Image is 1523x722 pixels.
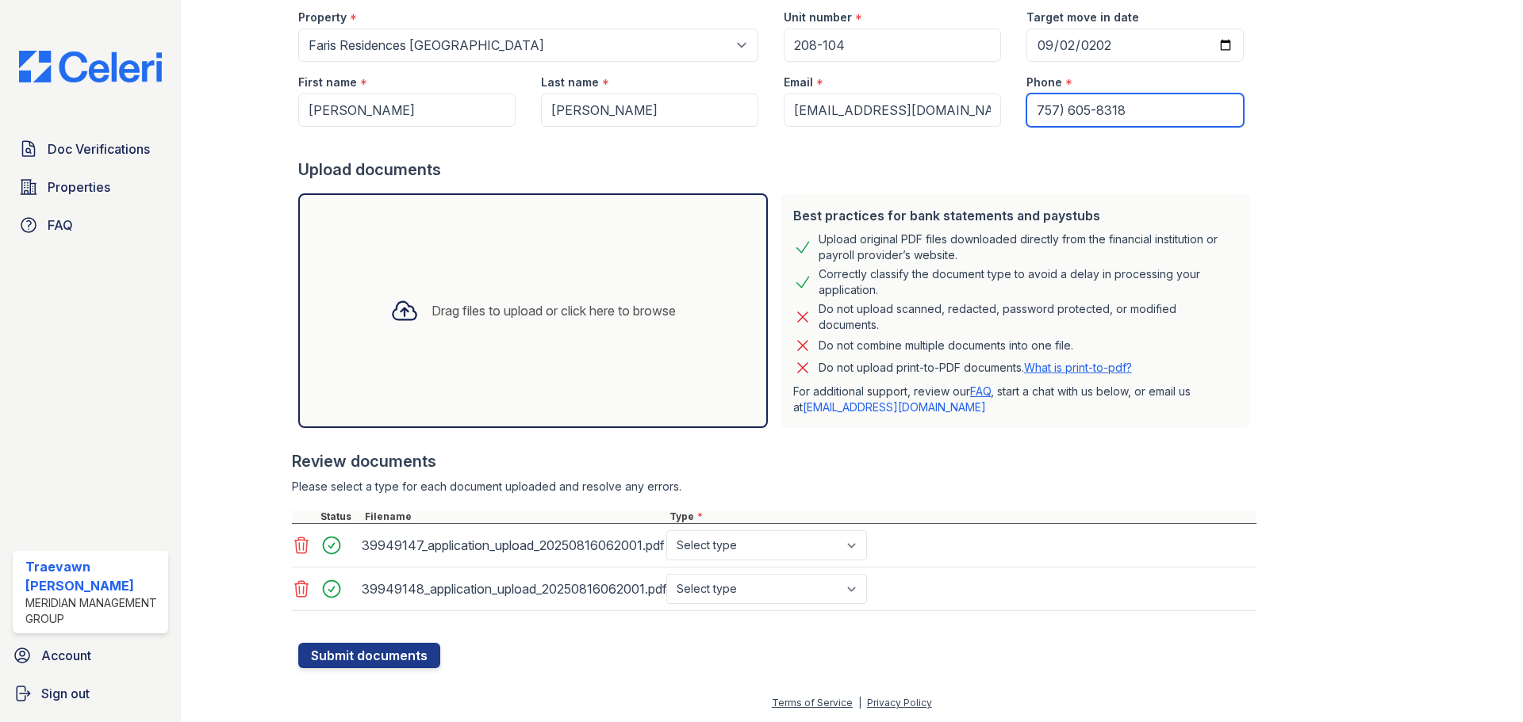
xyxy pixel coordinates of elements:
[867,697,932,709] a: Privacy Policy
[541,74,599,90] label: Last name
[362,533,660,558] div: 39949147_application_upload_20250816062001.pdf
[6,678,175,709] a: Sign out
[793,206,1237,225] div: Best practices for bank statements and paystubs
[362,510,666,523] div: Filename
[970,384,991,398] a: FAQ
[858,697,861,709] div: |
[13,133,168,165] a: Doc Verifications
[25,557,162,595] div: Traevawn [PERSON_NAME]
[48,178,110,197] span: Properties
[6,51,175,82] img: CE_Logo_Blue-a8612792a0a2168367f1c8372b55b34899dd931a85d93a1a3d3e32e68fde9ad4.png
[793,384,1237,415] p: For additional support, review our , start a chat with us below, or email us at
[819,301,1237,333] div: Do not upload scanned, redacted, password protected, or modified documents.
[803,400,986,414] a: [EMAIL_ADDRESS][DOMAIN_NAME]
[1026,74,1062,90] label: Phone
[819,336,1073,355] div: Do not combine multiple documents into one file.
[13,209,168,241] a: FAQ
[292,479,1256,495] div: Please select a type for each document uploaded and resolve any errors.
[784,10,852,25] label: Unit number
[298,159,1256,181] div: Upload documents
[819,231,1237,263] div: Upload original PDF files downloaded directly from the financial institution or payroll provider’...
[48,216,73,235] span: FAQ
[362,576,660,602] div: 39949148_application_upload_20250816062001.pdf
[25,595,162,627] div: Meridian Management Group
[317,510,362,523] div: Status
[41,646,91,665] span: Account
[819,266,1237,298] div: Correctly classify the document type to avoid a delay in processing your application.
[13,171,168,203] a: Properties
[666,510,1256,523] div: Type
[48,139,150,159] span: Doc Verifications
[41,684,90,703] span: Sign out
[1026,10,1139,25] label: Target move in date
[1024,361,1132,374] a: What is print-to-pdf?
[6,640,175,671] a: Account
[784,74,813,90] label: Email
[819,360,1132,376] p: Do not upload print-to-PDF documents.
[772,697,853,709] a: Terms of Service
[292,450,1256,472] div: Review documents
[298,74,357,90] label: First name
[432,301,676,320] div: Drag files to upload or click here to browse
[298,10,347,25] label: Property
[298,643,440,668] button: Submit documents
